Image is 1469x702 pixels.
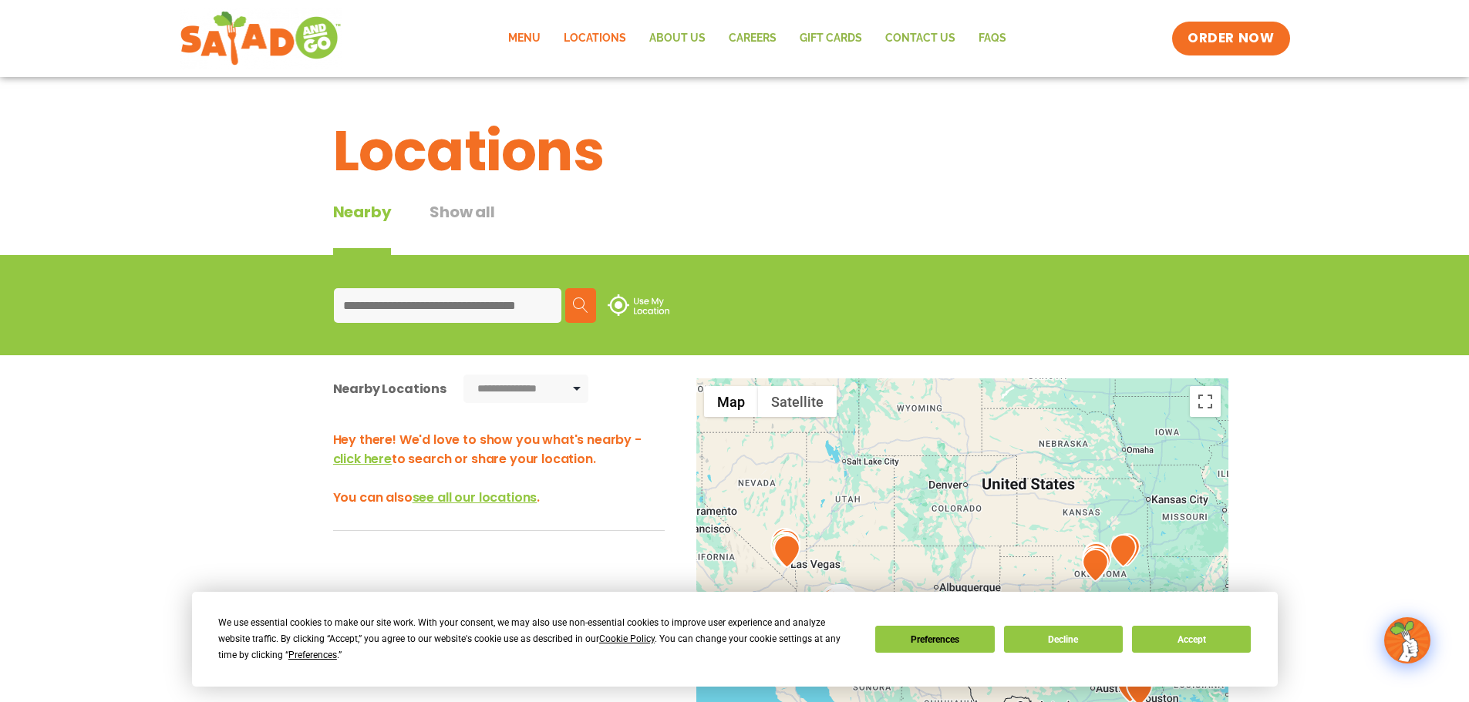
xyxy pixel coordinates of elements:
[218,615,857,663] div: We use essential cookies to make our site work. With your consent, we may also use non-essential ...
[333,450,392,468] span: click here
[1132,626,1251,653] button: Accept
[608,294,669,316] img: use-location.svg
[967,21,1018,56] a: FAQs
[180,8,342,69] img: new-SAG-logo-768×292
[192,592,1278,687] div: Cookie Consent Prompt
[497,21,552,56] a: Menu
[758,386,837,417] button: Show satellite imagery
[333,430,665,507] h3: Hey there! We'd love to show you what's nearby - to search or share your location. You can also .
[1172,22,1289,55] a: ORDER NOW
[875,626,994,653] button: Preferences
[1190,386,1221,417] button: Toggle fullscreen view
[552,21,638,56] a: Locations
[1386,619,1429,662] img: wpChatIcon
[333,379,446,398] div: Nearby Locations
[333,200,392,255] div: Nearby
[430,200,494,255] button: Show all
[497,21,1018,56] nav: Menu
[599,633,655,644] span: Cookie Policy
[788,21,874,56] a: GIFT CARDS
[704,386,758,417] button: Show street map
[874,21,967,56] a: Contact Us
[1004,626,1123,653] button: Decline
[333,200,534,255] div: Tabbed content
[638,21,717,56] a: About Us
[288,650,337,660] span: Preferences
[573,297,588,313] img: search.svg
[1188,29,1274,48] span: ORDER NOW
[413,489,537,506] span: see all our locations
[333,109,1137,193] h1: Locations
[717,21,788,56] a: Careers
